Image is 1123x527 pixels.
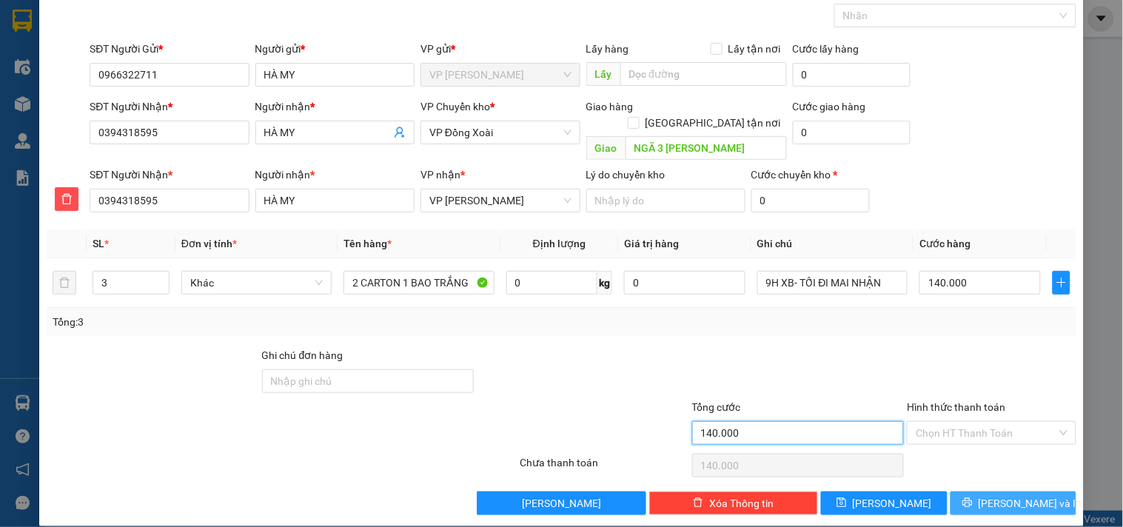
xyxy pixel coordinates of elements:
[692,401,741,413] span: Tổng cước
[1053,271,1070,295] button: plus
[919,238,971,249] span: Cước hàng
[255,189,415,212] input: Tên người nhận
[1053,277,1070,289] span: plus
[53,314,435,330] div: Tổng: 3
[181,238,237,249] span: Đơn vị tính
[693,497,703,509] span: delete
[141,48,260,66] div: [PERSON_NAME]
[723,41,787,57] span: Lấy tận nơi
[586,136,626,160] span: Giao
[979,495,1082,511] span: [PERSON_NAME] và In
[522,495,601,511] span: [PERSON_NAME]
[11,95,133,113] div: 40.000
[262,349,343,361] label: Ghi chú đơn hàng
[13,14,36,30] span: Gửi:
[751,229,914,258] th: Ghi chú
[586,189,745,212] input: Lý do chuyển kho
[793,43,859,55] label: Cước lấy hàng
[837,497,847,509] span: save
[962,497,973,509] span: printer
[141,14,177,30] span: Nhận:
[640,115,787,131] span: [GEOGRAPHIC_DATA] tận nơi
[951,491,1076,515] button: printer[PERSON_NAME] và In
[586,169,666,181] label: Lý do chuyển kho
[56,193,78,205] span: delete
[624,238,679,249] span: Giá trị hàng
[518,454,690,480] div: Chưa thanh toán
[586,101,634,113] span: Giao hàng
[624,271,745,295] input: 0
[477,491,646,515] button: [PERSON_NAME]
[626,136,787,160] input: Dọc đường
[90,167,249,183] div: SĐT Người Nhận
[420,41,580,57] div: VP gửi
[751,167,870,183] div: Cước chuyển kho
[13,48,131,66] div: MERAP
[907,401,1005,413] label: Hình thức thanh toán
[343,238,392,249] span: Tên hàng
[793,63,911,87] input: Cước lấy hàng
[255,41,415,57] div: Người gửi
[709,495,774,511] span: Xóa Thông tin
[13,13,131,48] div: VP [PERSON_NAME]
[793,121,911,144] input: Cước giao hàng
[533,238,586,249] span: Định lượng
[586,43,629,55] span: Lấy hàng
[821,491,947,515] button: save[PERSON_NAME]
[53,271,76,295] button: delete
[255,167,415,183] div: Người nhận
[597,271,612,295] span: kg
[649,491,818,515] button: deleteXóa Thông tin
[620,62,787,86] input: Dọc đường
[190,272,323,294] span: Khác
[55,187,78,211] button: delete
[255,98,415,115] div: Người nhận
[262,369,475,393] input: Ghi chú đơn hàng
[141,13,260,48] div: VP Bình Long
[793,101,866,113] label: Cước giao hàng
[429,64,571,86] span: VP Lê Hồng Phong
[420,101,490,113] span: VP Chuyển kho
[429,121,571,144] span: VP Đồng Xoài
[853,495,932,511] span: [PERSON_NAME]
[429,189,571,212] span: VP Minh Hưng
[90,189,249,212] input: SĐT người nhận
[586,62,620,86] span: Lấy
[93,238,104,249] span: SL
[11,97,34,113] span: CR :
[90,41,249,57] div: SĐT Người Gửi
[90,98,249,115] div: SĐT Người Nhận
[394,127,406,138] span: user-add
[420,169,460,181] span: VP nhận
[343,271,494,295] input: VD: Bàn, Ghế
[757,271,908,295] input: Ghi Chú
